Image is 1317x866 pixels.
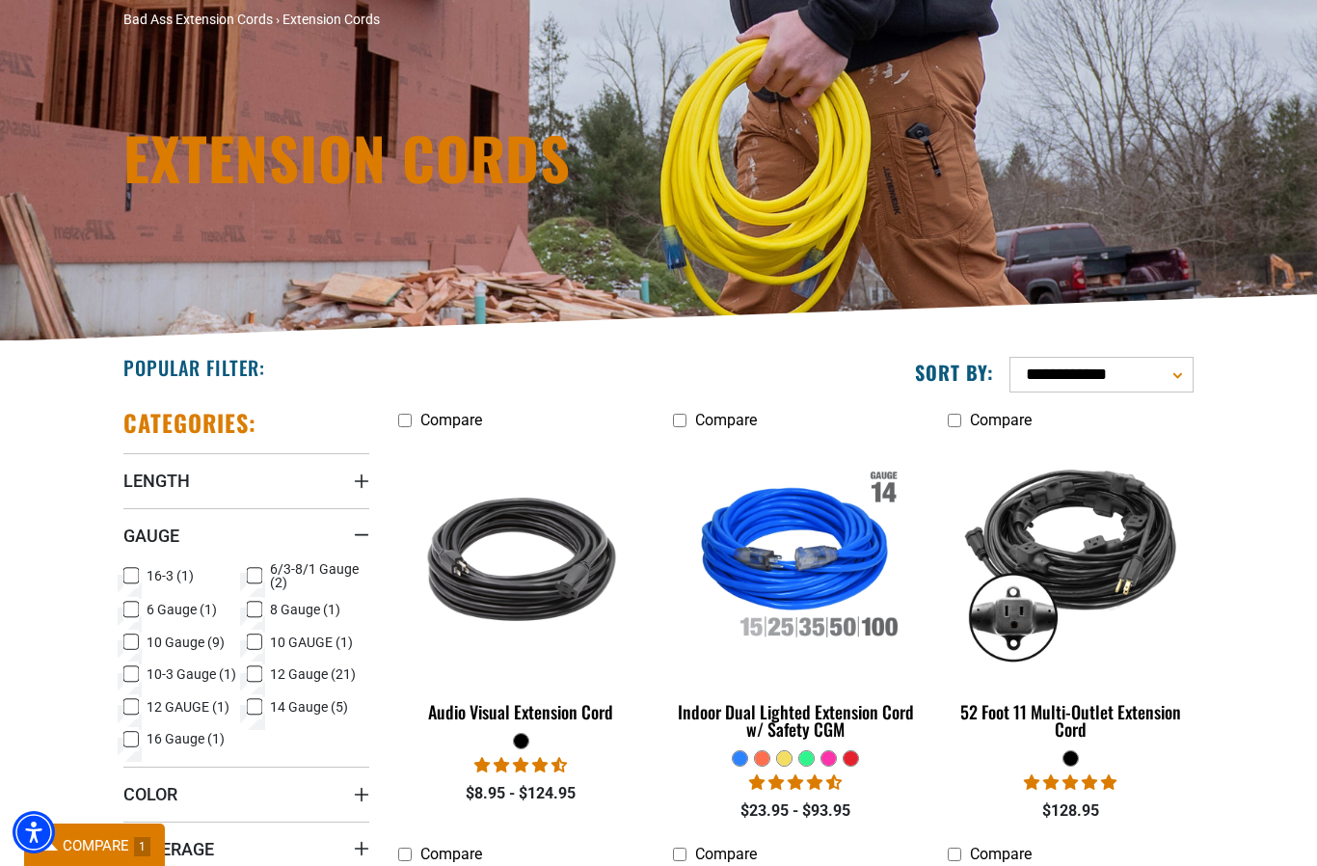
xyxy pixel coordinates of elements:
[123,10,827,30] nav: breadcrumbs
[948,439,1194,749] a: black 52 Foot 11 Multi-Outlet Extension Cord
[276,12,280,27] span: ›
[398,782,644,805] div: $8.95 - $124.95
[400,448,643,670] img: black
[134,837,150,856] span: 1
[147,667,236,681] span: 10-3 Gauge (1)
[63,837,129,854] span: COMPARE
[749,773,842,792] span: 4.40 stars
[674,448,917,670] img: Indoor Dual Lighted Extension Cord w/ Safety CGM
[123,525,179,547] span: Gauge
[270,700,348,714] span: 14 Gauge (5)
[948,799,1194,823] div: $128.95
[123,408,256,438] h2: Categories:
[398,439,644,732] a: black Audio Visual Extension Cord
[474,756,567,774] span: 4.71 stars
[270,562,363,589] span: 6/3-8/1 Gauge (2)
[147,569,194,582] span: 16-3 (1)
[948,703,1194,738] div: 52 Foot 11 Multi-Outlet Extension Cord
[673,439,919,749] a: Indoor Dual Lighted Extension Cord w/ Safety CGM Indoor Dual Lighted Extension Cord w/ Safety CGM
[123,128,827,186] h1: Extension Cords
[123,783,177,805] span: Color
[270,603,340,616] span: 8 Gauge (1)
[673,799,919,823] div: $23.95 - $93.95
[1024,773,1116,792] span: 4.95 stars
[123,470,190,492] span: Length
[123,453,369,507] summary: Length
[123,767,369,821] summary: Color
[398,703,644,720] div: Audio Visual Extension Cord
[270,636,353,649] span: 10 GAUGE (1)
[123,838,214,860] span: Amperage
[420,411,482,429] span: Compare
[270,667,356,681] span: 12 Gauge (21)
[147,636,225,649] span: 10 Gauge (9)
[147,700,229,714] span: 12 GAUGE (1)
[282,12,380,27] span: Extension Cords
[147,732,225,745] span: 16 Gauge (1)
[13,811,55,853] div: Accessibility Menu
[420,845,482,863] span: Compare
[915,360,994,385] label: Sort by:
[970,411,1032,429] span: Compare
[147,603,217,616] span: 6 Gauge (1)
[970,845,1032,863] span: Compare
[695,845,757,863] span: Compare
[949,448,1192,670] img: black
[123,12,273,27] a: Bad Ass Extension Cords
[695,411,757,429] span: Compare
[673,703,919,738] div: Indoor Dual Lighted Extension Cord w/ Safety CGM
[123,355,265,380] h2: Popular Filter:
[123,508,369,562] summary: Gauge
